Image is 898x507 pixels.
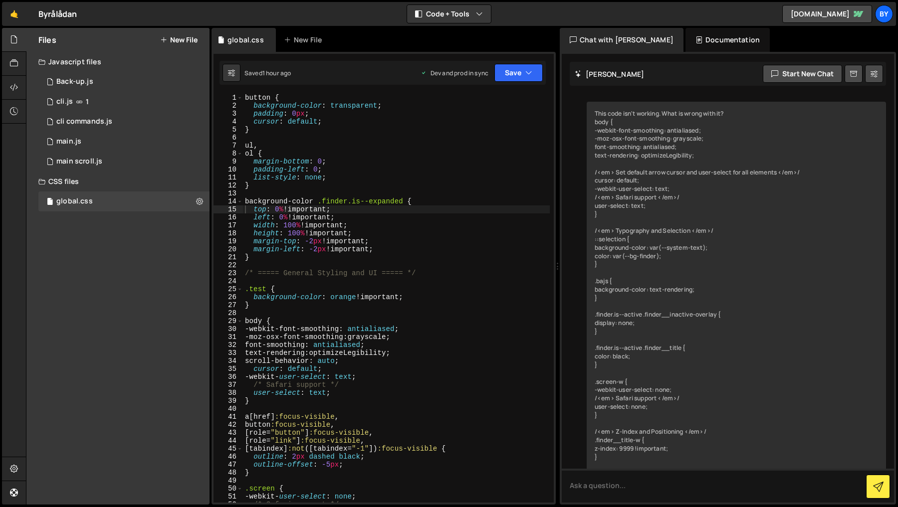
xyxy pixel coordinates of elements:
div: 17 [214,221,243,229]
div: 50 [214,485,243,493]
div: 36 [214,373,243,381]
div: 41 [214,413,243,421]
div: 4 [214,118,243,126]
div: 12 [214,181,243,189]
div: 1 hour ago [262,69,291,77]
div: 30 [214,325,243,333]
div: 48 [214,469,243,477]
div: Saved [244,69,291,77]
div: 46 [214,453,243,461]
div: 16 [214,213,243,221]
button: New File [160,36,198,44]
div: 23 [214,269,243,277]
div: 11 [214,173,243,181]
div: 22 [214,261,243,269]
a: By [875,5,893,23]
div: CSS files [26,171,210,191]
div: 9 [214,158,243,166]
button: Start new chat [763,65,842,83]
div: 10338/24355.js [38,112,210,132]
a: 🤙 [2,2,26,26]
div: 25 [214,285,243,293]
div: 18 [214,229,243,237]
div: Javascript files [26,52,210,72]
div: 6 [214,134,243,142]
div: global.css [56,197,93,206]
div: 49 [214,477,243,485]
div: main scroll.js [56,157,102,166]
div: 34 [214,357,243,365]
div: New File [284,35,326,45]
div: 28 [214,309,243,317]
div: cli commands.js [56,117,112,126]
div: 3 [214,110,243,118]
div: 47 [214,461,243,469]
div: 10338/24192.css [38,191,210,211]
div: 40 [214,405,243,413]
div: 7 [214,142,243,150]
div: Back-up.js [56,77,93,86]
div: cli.js [56,97,73,106]
div: 21 [214,253,243,261]
div: Byrålådan [38,8,77,20]
div: 37 [214,381,243,389]
div: 38 [214,389,243,397]
div: 10338/24973.js [38,152,210,171]
div: 15 [214,205,243,213]
div: 33 [214,349,243,357]
div: Dev and prod in sync [421,69,488,77]
div: 43 [214,429,243,437]
div: 10338/23371.js [38,92,210,112]
div: 51 [214,493,243,501]
div: 8 [214,150,243,158]
div: 5 [214,126,243,134]
h2: [PERSON_NAME] [575,69,644,79]
div: main.js [56,137,81,146]
div: 19 [214,237,243,245]
div: 10338/35579.js [38,72,210,92]
div: 39 [214,397,243,405]
div: 27 [214,301,243,309]
div: 20 [214,245,243,253]
div: global.css [227,35,264,45]
div: 45 [214,445,243,453]
div: 2 [214,102,243,110]
button: Save [494,64,543,82]
div: 10338/23933.js [38,132,210,152]
div: 42 [214,421,243,429]
div: 14 [214,197,243,205]
span: 1 [86,98,89,106]
div: Chat with [PERSON_NAME] [560,28,683,52]
div: 26 [214,293,243,301]
div: 1 [214,94,243,102]
button: Code + Tools [407,5,491,23]
div: 35 [214,365,243,373]
div: 32 [214,341,243,349]
div: 10 [214,166,243,173]
div: 29 [214,317,243,325]
div: 44 [214,437,243,445]
h2: Files [38,34,56,45]
div: 24 [214,277,243,285]
div: 13 [214,189,243,197]
div: 31 [214,333,243,341]
a: [DOMAIN_NAME] [782,5,872,23]
div: Documentation [685,28,770,52]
